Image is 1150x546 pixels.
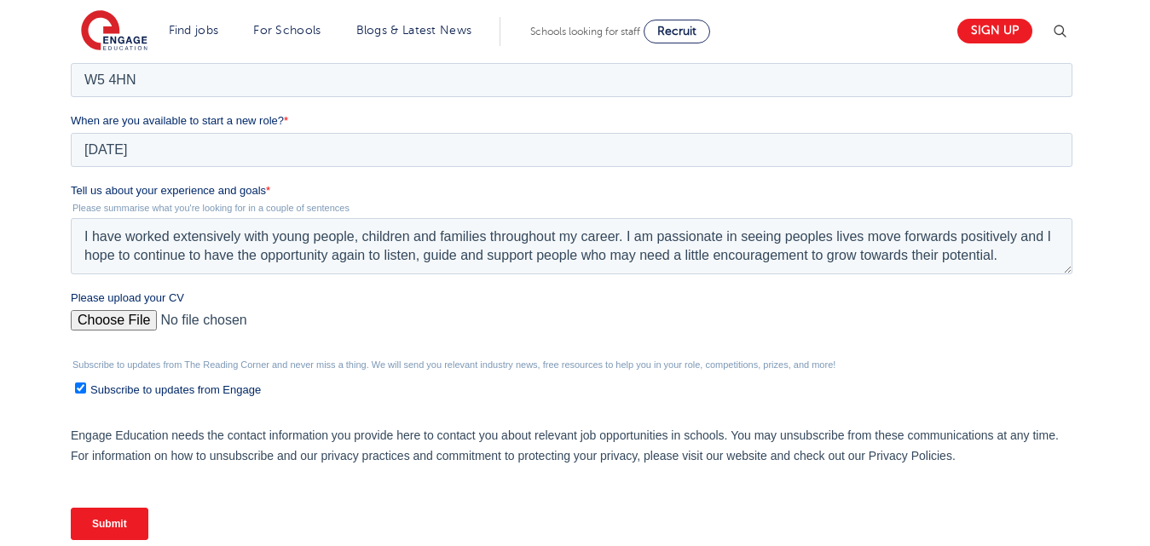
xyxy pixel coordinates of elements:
span: Recruit [657,25,696,37]
a: Blogs & Latest News [356,24,472,37]
a: Sign up [957,19,1032,43]
input: *Last name [505,3,1003,37]
img: Engage Education [81,10,147,53]
input: *Contact Number [505,56,1003,90]
a: Recruit [644,20,710,43]
a: For Schools [253,24,321,37]
span: Schools looking for staff [530,26,640,37]
a: Find jobs [169,24,219,37]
